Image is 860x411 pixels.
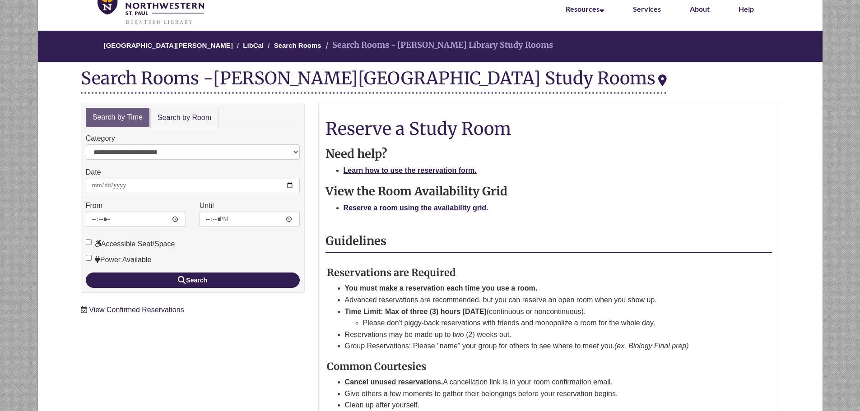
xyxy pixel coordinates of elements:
a: Search by Time [86,108,149,127]
a: Services [633,5,661,13]
strong: You must make a reservation each time you use a room. [345,284,538,292]
li: Please don't piggy-back reservations with friends and monopolize a room for the whole day. [363,317,751,329]
input: Power Available [86,255,92,261]
li: Clean up after yourself. [345,399,751,411]
li: Advanced reservations are recommended, but you can reserve an open room when you show up. [345,294,751,306]
div: [PERSON_NAME][GEOGRAPHIC_DATA] Study Rooms [213,67,667,89]
h1: Reserve a Study Room [325,119,772,138]
strong: Time Limit: Max of three (3) hours [DATE] [345,308,487,315]
strong: Guidelines [325,234,386,248]
a: [GEOGRAPHIC_DATA][PERSON_NAME] [104,42,233,49]
strong: Common Courtesies [327,360,426,373]
a: About [690,5,710,13]
em: (ex. Biology Final prep) [614,342,689,350]
button: Search [86,272,300,288]
a: Learn how to use the reservation form. [344,166,477,174]
strong: View the Room Availability Grid [325,184,507,199]
label: Category [86,133,115,144]
label: Power Available [86,254,152,266]
div: Search Rooms - [81,69,667,94]
li: (continuous or noncontinuous). [345,306,751,329]
a: Search Rooms [274,42,321,49]
a: Reserve a room using the availability grid. [344,204,488,212]
nav: Breadcrumb [18,31,842,62]
a: Help [739,5,754,13]
li: Give others a few moments to gather their belongings before your reservation begins. [345,388,751,400]
strong: Reservations are Required [327,266,456,279]
strong: Cancel unused reservations. [345,378,443,386]
li: Search Rooms - [PERSON_NAME] Library Study Rooms [323,39,553,52]
li: Group Reservations: Please "name" your group for others to see where to meet you. [345,340,751,352]
li: A cancellation link is in your room confirmation email. [345,376,751,388]
a: Search by Room [150,108,218,128]
a: View Confirmed Reservations [89,306,184,314]
a: Resources [566,5,604,13]
label: From [86,200,102,212]
label: Until [200,200,214,212]
label: Accessible Seat/Space [86,238,175,250]
a: LibCal [243,42,264,49]
input: Accessible Seat/Space [86,239,92,245]
li: Reservations may be made up to two (2) weeks out. [345,329,751,341]
strong: Need help? [325,147,387,161]
label: Date [86,166,101,178]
